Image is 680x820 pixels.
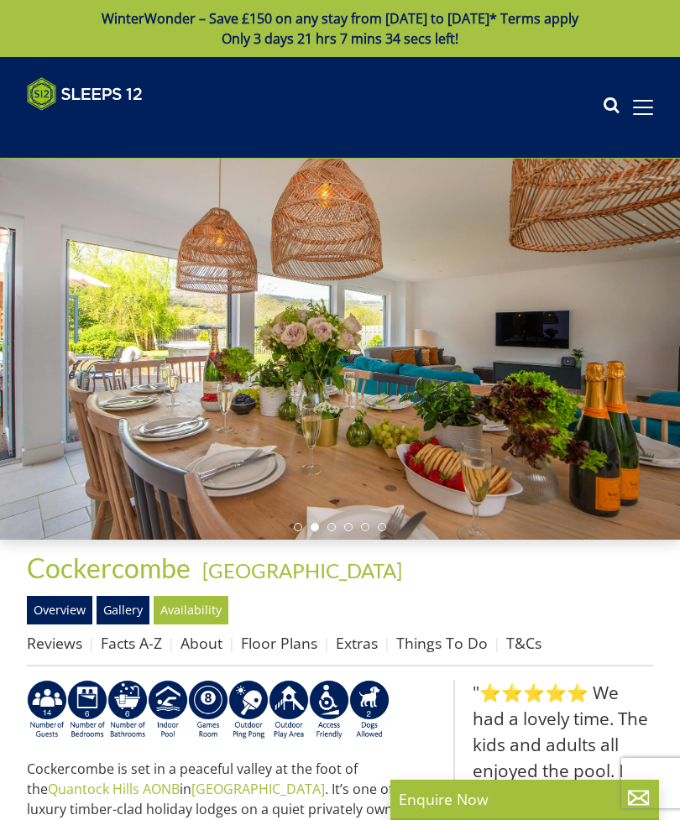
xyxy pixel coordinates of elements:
a: Cockercombe [27,551,196,584]
a: Overview [27,596,92,624]
a: Facts A-Z [101,633,162,653]
span: - [196,558,402,582]
a: Reviews [27,633,82,653]
a: Quantock Hills AONB [48,780,180,798]
a: [GEOGRAPHIC_DATA] [191,780,325,798]
a: T&Cs [506,633,541,653]
a: Extras [336,633,378,653]
img: AD_4nXedYSikxxHOHvwVe1zj-uvhWiDuegjd4HYl2n2bWxGQmKrAZgnJMrbhh58_oki_pZTOANg4PdWvhHYhVneqXfw7gvoLH... [228,680,269,740]
p: Enquire Now [399,788,651,810]
a: About [180,633,222,653]
img: AD_4nXei2dp4L7_L8OvME76Xy1PUX32_NMHbHVSts-g-ZAVb8bILrMcUKZI2vRNdEqfWP017x6NFeUMZMqnp0JYknAB97-jDN... [148,680,188,740]
img: AD_4nXcXNpYDZXOBbgKRPEBCaCiOIsoVeJcYnRY4YZ47RmIfjOLfmwdYBtQTxcKJd6HVFC_WLGi2mB_1lWquKfYs6Lp6-6TPV... [107,680,148,740]
span: Only 3 days 21 hrs 7 mins 34 secs left! [222,29,458,48]
a: Availability [154,596,228,624]
img: AD_4nXeUPn_PHMaXHV7J9pY6zwX40fHNwi4grZZqOeCs8jntn3cqXJIl9N0ouvZfLpt8349PQS5yLNlr06ycjLFpfJV5rUFve... [67,680,107,740]
img: AD_4nXfv62dy8gRATOHGNfSP75DVJJaBcdzd0qX98xqyk7UjzX1qaSeW2-XwITyCEUoo8Y9WmqxHWlJK_gMXd74SOrsYAJ_vK... [27,680,67,740]
a: Floor Plans [241,633,317,653]
img: AD_4nXfjdDqPkGBf7Vpi6H87bmAUe5GYCbodrAbU4sf37YN55BCjSXGx5ZgBV7Vb9EJZsXiNVuyAiuJUB3WVt-w9eJ0vaBcHg... [269,680,309,740]
img: AD_4nXe3ZEMMYZSnCeK6QA0WFeR0RV6l---ElHmqkEYi0_WcfhtMgpEskfIc8VIOFjLKPTAVdYBfwP5wkTZHMgYhpNyJ6THCM... [349,680,390,740]
a: [GEOGRAPHIC_DATA] [202,558,402,582]
img: Sleeps 12 [27,77,143,111]
a: Things To Do [396,633,488,653]
span: Cockercombe [27,551,191,584]
a: Gallery [97,596,149,624]
img: AD_4nXdrZMsjcYNLGsKuA84hRzvIbesVCpXJ0qqnwZoX5ch9Zjv73tWe4fnFRs2gJ9dSiUubhZXckSJX_mqrZBmYExREIfryF... [188,680,228,740]
img: AD_4nXf6qPqCj3eh5rr-rRhUl-Oq7vYp7jEH2B6955dPHHHq-c85Cj21s5KhJO8RM9RVIa6gbYbw-2k7u3TECEWlxZeb1ex32... [309,680,349,740]
iframe: Customer reviews powered by Trustpilot [18,121,195,135]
